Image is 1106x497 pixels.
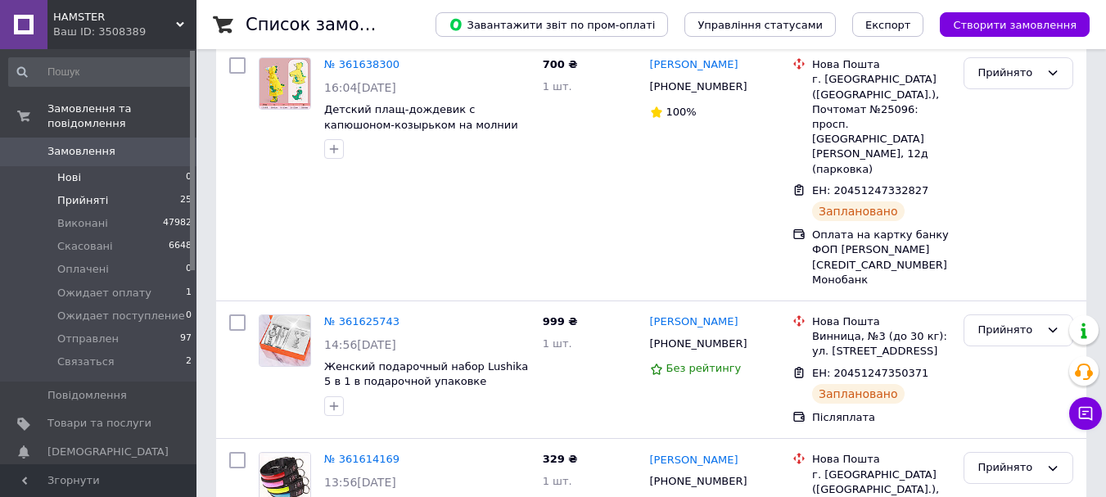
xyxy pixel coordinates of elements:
button: Завантажити звіт по пром-оплаті [436,12,668,37]
span: ЕН: 20451247350371 [812,367,928,379]
span: Отправлен [57,332,119,346]
span: Оплачені [57,262,109,277]
span: Замовлення [47,144,115,159]
span: Скасовані [57,239,113,254]
span: 97 [180,332,192,346]
span: Повідомлення [47,388,127,403]
input: Пошук [8,57,193,87]
h1: Список замовлень [246,15,412,34]
span: Експорт [865,19,911,31]
span: 14:56[DATE] [324,338,396,351]
button: Чат з покупцем [1069,397,1102,430]
span: 0 [186,170,192,185]
button: Створити замовлення [940,12,1090,37]
a: Женский подарочный набор Lushika 5 в 1 в подарочной упаковке ([GEOGRAPHIC_DATA]) [324,360,528,403]
span: ЕН: 20451247332827 [812,184,928,197]
a: [PERSON_NAME] [650,314,738,330]
span: 0 [186,262,192,277]
span: 13:56[DATE] [324,476,396,489]
div: г. [GEOGRAPHIC_DATA] ([GEOGRAPHIC_DATA].), Почтомат №25096: просп. [GEOGRAPHIC_DATA][PERSON_NAME]... [812,72,950,176]
button: Експорт [852,12,924,37]
span: 47982 [163,216,192,231]
span: Створити замовлення [953,19,1077,31]
div: Нова Пошта [812,57,950,72]
span: Завантажити звіт по пром-оплаті [449,17,655,32]
div: Заплановано [812,384,905,404]
div: Прийнято [977,322,1040,339]
div: Ваш ID: 3508389 [53,25,196,39]
span: Ожидает оплату [57,286,151,300]
div: Заплановано [812,201,905,221]
span: 999 ₴ [543,315,578,328]
span: [PHONE_NUMBER] [650,80,747,93]
a: № 361638300 [324,58,400,70]
span: 329 ₴ [543,453,578,465]
div: Прийнято [977,459,1040,477]
a: [PERSON_NAME] [650,453,738,468]
a: Створити замовлення [923,18,1090,30]
span: [PHONE_NUMBER] [650,475,747,487]
img: Фото товару [260,58,310,109]
span: [DEMOGRAPHIC_DATA] [47,445,169,459]
span: HAMSTER [53,10,176,25]
div: Оплата на картку банку ФОП [PERSON_NAME] [CREDIT_CARD_NUMBER] Монобанк [812,228,950,287]
div: Нова Пошта [812,314,950,329]
span: 0 [186,309,192,323]
a: Фото товару [259,314,311,367]
span: 1 шт. [543,475,572,487]
div: Винница, №3 (до 30 кг): ул. [STREET_ADDRESS] [812,329,950,359]
a: № 361625743 [324,315,400,328]
span: Замовлення та повідомлення [47,102,196,131]
img: Фото товару [260,315,310,366]
span: 16:04[DATE] [324,81,396,94]
span: 100% [666,106,697,118]
span: 1 шт. [543,337,572,350]
span: Прийняті [57,193,108,208]
a: № 361614169 [324,453,400,465]
span: 700 ₴ [543,58,578,70]
span: 6648 [169,239,192,254]
div: Післяплата [812,410,950,425]
span: Без рейтингу [666,362,742,374]
span: Нові [57,170,81,185]
span: [PHONE_NUMBER] [650,337,747,350]
span: 1 [186,286,192,300]
span: Товари та послуги [47,416,151,431]
a: Детский плащ-дождевик с капюшоном-козырьком на молнии (Желтый, динозаврик) М [324,103,518,146]
span: Связаться [57,355,115,369]
span: Управління статусами [697,19,823,31]
span: Виконані [57,216,108,231]
div: Нова Пошта [812,452,950,467]
span: 2 [186,355,192,369]
span: 1 шт. [543,80,572,93]
a: Фото товару [259,57,311,110]
button: Управління статусами [684,12,836,37]
a: [PERSON_NAME] [650,57,738,73]
span: Ожидает поступление [57,309,185,323]
div: Прийнято [977,65,1040,82]
span: 25 [180,193,192,208]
